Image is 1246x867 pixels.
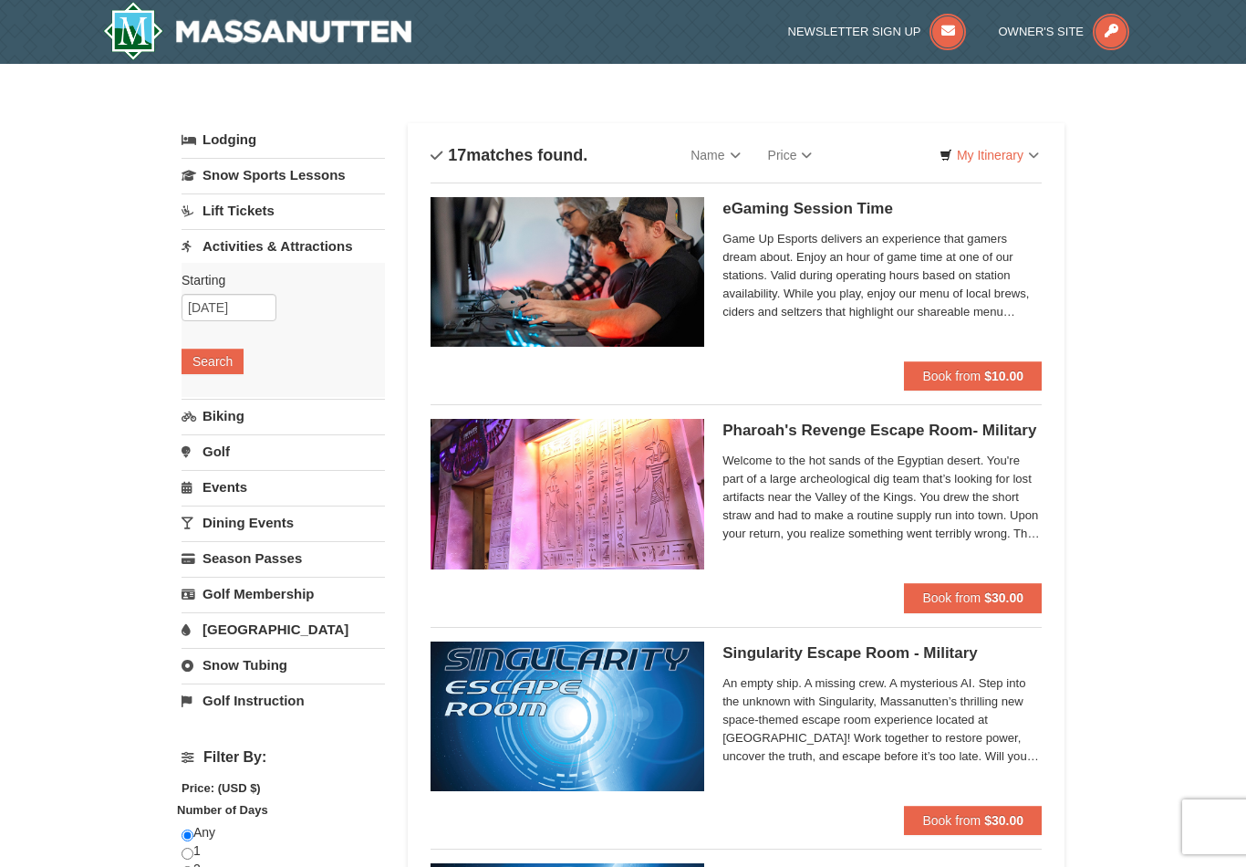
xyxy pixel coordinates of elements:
[103,2,411,60] a: Massanutten Resort
[182,229,385,263] a: Activities & Attractions
[182,506,385,539] a: Dining Events
[984,813,1023,828] strong: $30.00
[182,470,385,504] a: Events
[788,25,967,38] a: Newsletter Sign Up
[904,361,1042,391] button: Book from $10.00
[182,193,385,227] a: Lift Tickets
[722,674,1042,766] span: An empty ship. A missing crew. A mysterious AI. Step into the unknown with Singularity, Massanutt...
[788,25,921,38] span: Newsletter Sign Up
[722,230,1042,321] span: Game Up Esports delivers an experience that gamers dream about. Enjoy an hour of game time at one...
[431,197,704,347] img: 19664770-34-0b975b5b.jpg
[431,419,704,569] img: 6619913-410-20a124c9.jpg
[182,577,385,611] a: Golf Membership
[722,452,1042,543] span: Welcome to the hot sands of the Egyptian desert. You're part of a large archeological dig team th...
[984,369,1023,383] strong: $10.00
[431,642,704,791] img: 6619913-520-2f5f5301.jpg
[754,137,826,173] a: Price
[928,141,1051,169] a: My Itinerary
[904,806,1042,835] button: Book from $30.00
[182,648,385,682] a: Snow Tubing
[182,541,385,575] a: Season Passes
[182,123,385,156] a: Lodging
[182,434,385,468] a: Golf
[722,644,1042,663] h5: Singularity Escape Room - Military
[904,583,1042,612] button: Book from $30.00
[182,399,385,433] a: Biking
[182,781,261,795] strong: Price: (USD $)
[103,2,411,60] img: Massanutten Resort Logo
[922,369,981,383] span: Book from
[999,25,1130,38] a: Owner's Site
[182,684,385,717] a: Golf Instruction
[677,137,753,173] a: Name
[922,813,981,828] span: Book from
[182,612,385,646] a: [GEOGRAPHIC_DATA]
[182,158,385,192] a: Snow Sports Lessons
[177,803,268,817] strong: Number of Days
[922,590,981,605] span: Book from
[182,349,244,374] button: Search
[984,590,1023,605] strong: $30.00
[999,25,1085,38] span: Owner's Site
[182,749,385,766] h4: Filter By:
[722,422,1042,440] h5: Pharoah's Revenge Escape Room- Military
[182,271,371,289] label: Starting
[722,200,1042,218] h5: eGaming Session Time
